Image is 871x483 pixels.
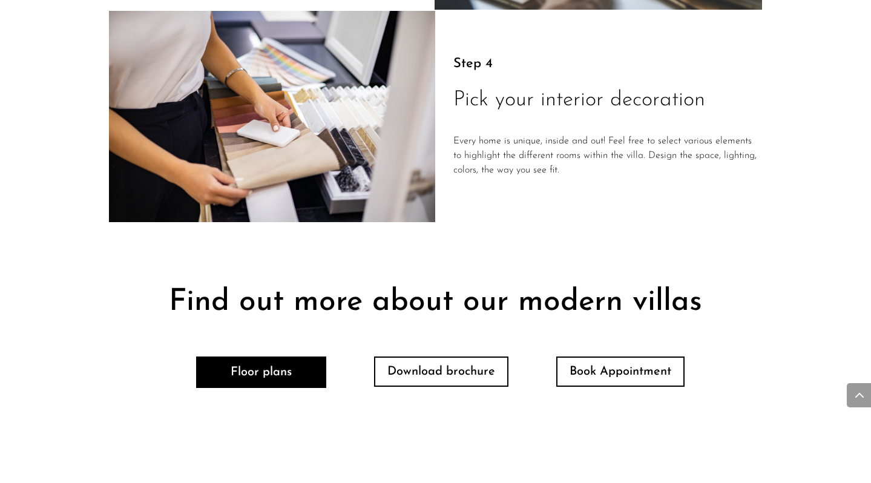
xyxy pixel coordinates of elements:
p: Step 4 [453,57,762,71]
a: Download brochure [374,356,508,387]
h2: Find out more about our modern villas [109,287,763,324]
span: Every home is unique, inside and out! Feel free to select various elements to highlight the diffe... [453,136,757,175]
a: Book Appointment [556,356,685,387]
h3: Pick your interior decoration [453,90,762,117]
img: Step 4 [109,11,435,222]
a: Floor plans [196,356,326,388]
